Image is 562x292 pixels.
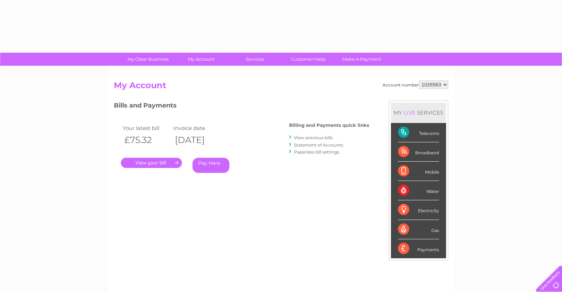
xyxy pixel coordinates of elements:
[398,181,439,200] div: Water
[398,123,439,142] div: Telecoms
[226,53,284,66] a: Services
[171,133,222,147] th: [DATE]
[398,142,439,162] div: Broadband
[279,53,337,66] a: Customer Help
[289,123,369,128] h4: Billing and Payments quick links
[294,135,333,140] a: View previous bills
[391,103,446,123] div: MY SERVICES
[398,239,439,258] div: Payments
[172,53,230,66] a: My Account
[192,158,229,173] a: Pay Here
[402,109,417,116] div: LIVE
[398,220,439,239] div: Gas
[398,200,439,220] div: Electricity
[121,133,171,147] th: £75.32
[333,53,391,66] a: Make A Payment
[171,123,222,133] td: Invoice date
[294,142,343,148] a: Statement of Accounts
[294,149,339,155] a: Paperless bill settings
[383,80,448,89] div: Account number
[114,100,369,113] h3: Bills and Payments
[121,158,182,168] a: .
[114,80,448,94] h2: My Account
[121,123,171,133] td: Your latest bill
[119,53,177,66] a: My Clear Business
[398,162,439,181] div: Mobile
